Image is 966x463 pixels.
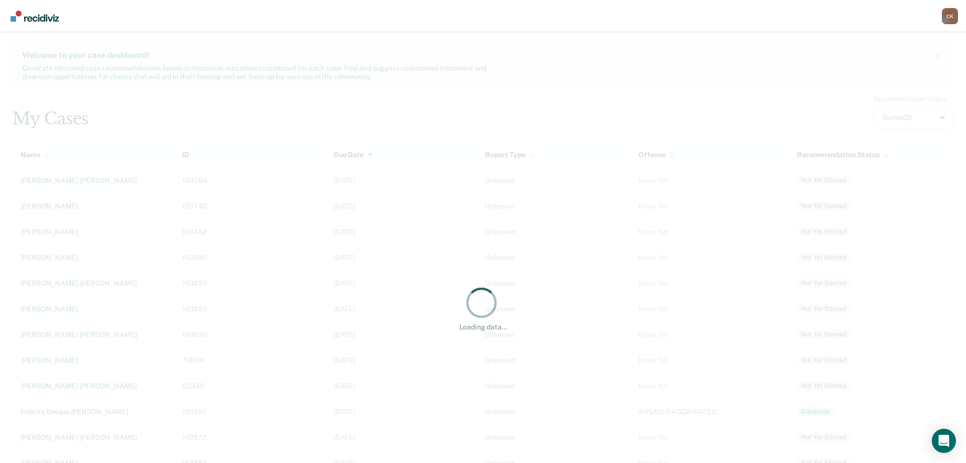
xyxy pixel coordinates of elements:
[797,202,851,211] div: Not yet started
[174,373,326,399] td: 63349
[21,408,166,416] div: felicity unique [PERSON_NAME]
[638,382,780,390] div: None Yet
[797,407,834,416] div: Complete
[638,356,780,365] div: None Yet
[638,176,780,185] div: None Yet
[326,399,477,424] td: [DATE]
[638,253,780,262] div: None Yet
[942,8,958,24] div: C K
[638,279,780,288] div: None Yet
[326,219,477,244] td: [DATE]
[797,304,851,313] div: Not yet started
[477,321,631,347] td: Unknown
[638,151,674,159] div: Offense
[638,408,780,416] div: ASSAULT-AGGRAVATED
[326,321,477,347] td: [DATE]
[797,330,851,339] div: Not yet started
[797,253,851,262] div: Not yet started
[873,107,954,128] button: Status(3)
[477,244,631,270] td: Unknown
[932,429,956,453] div: Open Intercom Messenger
[797,356,851,365] div: Not yet started
[326,373,477,399] td: [DATE]
[174,219,326,244] td: 163432
[477,167,631,193] td: Unknown
[174,347,326,373] td: 72094
[477,193,631,219] td: Unknown
[174,321,326,347] td: 163030
[22,50,932,60] div: Welcome to your case dashboard!
[21,382,166,390] div: [PERSON_NAME] [PERSON_NAME]
[21,433,166,442] div: [PERSON_NAME] [PERSON_NAME]
[797,151,889,159] div: Recommendation Status
[477,219,631,244] td: Unknown
[477,424,631,450] td: Unknown
[21,151,49,159] div: Name
[797,279,851,288] div: Not yet started
[477,399,631,424] td: Unknown
[638,228,780,236] div: None Yet
[174,296,326,321] td: 163835
[174,270,326,296] td: 163830
[21,356,166,365] div: [PERSON_NAME]
[797,381,851,390] div: Not yet started
[21,228,166,236] div: [PERSON_NAME]
[11,11,59,22] img: Recidiviz
[182,151,189,159] div: ID
[21,202,166,211] div: [PERSON_NAME]
[174,193,326,219] td: 163743
[638,330,780,339] div: None Yet
[797,227,851,236] div: Not yet started
[326,193,477,219] td: [DATE]
[174,399,326,424] td: 163257
[334,151,373,159] div: Due Date
[477,296,631,321] td: Unknown
[485,151,535,159] div: Report Type
[12,108,88,129] div: My Cases
[174,167,326,193] td: 163564
[21,253,166,262] div: [PERSON_NAME]
[638,202,780,211] div: None Yet
[21,305,166,313] div: [PERSON_NAME]
[477,270,631,296] td: Unknown
[326,424,477,450] td: [DATE]
[326,270,477,296] td: [DATE]
[326,167,477,193] td: [DATE]
[21,279,166,288] div: [PERSON_NAME] [PERSON_NAME]
[477,347,631,373] td: Unknown
[21,176,166,185] div: [PERSON_NAME] [PERSON_NAME]
[326,296,477,321] td: [DATE]
[638,305,780,313] div: None Yet
[326,347,477,373] td: [DATE]
[22,64,490,81] div: Generate informed case recommendations based on historical outcomes customized for each case. Fin...
[797,433,851,442] div: Not yet started
[942,8,958,24] button: Profile dropdown button
[873,95,947,103] div: Recommendation Status
[174,244,326,270] td: 163990
[174,424,326,450] td: 162972
[477,373,631,399] td: Unknown
[21,330,166,339] div: [PERSON_NAME] [PERSON_NAME]
[638,433,780,442] div: None Yet
[326,244,477,270] td: [DATE]
[797,176,851,185] div: Not yet started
